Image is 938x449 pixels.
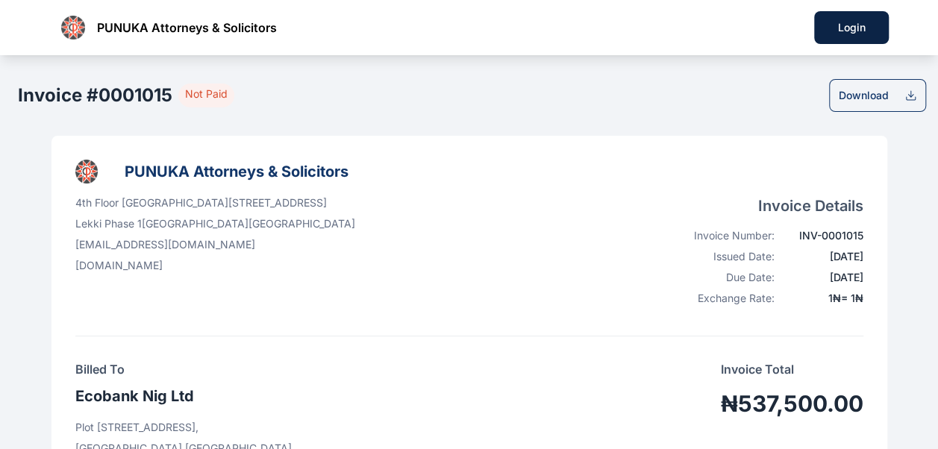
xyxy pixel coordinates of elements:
[75,237,355,252] p: [EMAIL_ADDRESS][DOMAIN_NAME]
[61,16,85,40] img: businessLogo
[784,228,863,243] div: INV-0001015
[75,160,98,183] img: businessLogo
[784,291,863,306] div: 1 ₦ = 1 ₦
[125,160,348,183] h3: PUNUKA Attorneys & Solicitors
[12,79,234,112] button: Invoice #0001015 Not Paid
[721,360,863,378] p: Invoice Total
[75,258,355,273] p: [DOMAIN_NAME]
[721,390,863,417] h1: ₦537,500.00
[677,228,775,243] div: Invoice Number:
[75,216,355,231] p: Lekki Phase 1 [GEOGRAPHIC_DATA] [GEOGRAPHIC_DATA]
[75,195,355,210] p: 4th Floor [GEOGRAPHIC_DATA][STREET_ADDRESS]
[784,249,863,264] div: [DATE]
[677,249,775,264] div: Issued Date:
[839,88,889,103] div: Download
[677,291,775,306] div: Exchange Rate:
[178,84,234,107] span: Not Paid
[677,195,863,216] h4: Invoice Details
[75,360,292,378] h4: Billed To
[97,19,277,37] span: PUNUKA Attorneys & Solicitors
[784,270,863,285] div: [DATE]
[18,84,172,107] h2: Invoice # 0001015
[677,270,775,285] div: Due Date:
[814,11,889,44] button: Login
[838,20,865,35] div: Login
[75,420,292,435] p: Plot [STREET_ADDRESS],
[75,384,292,408] h3: Ecobank Nig Ltd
